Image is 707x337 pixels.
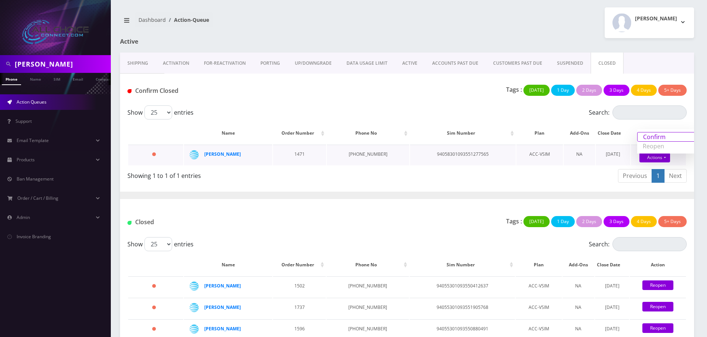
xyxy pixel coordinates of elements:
span: Email Template [17,137,49,144]
th: Plan [516,122,563,144]
div: NA [566,323,591,334]
td: [PHONE_NUMBER] [327,298,409,319]
td: 1471 [273,145,326,165]
td: ACC-VSIM [516,276,562,297]
h2: [PERSON_NAME] [635,16,677,22]
a: [PERSON_NAME] [204,326,241,332]
th: Sim Number: activate to sort column ascending [410,122,516,144]
td: [PHONE_NUMBER] [327,276,409,297]
a: CUSTOMERS PAST DUE [486,53,550,74]
td: [DATE] [595,276,629,297]
th: Order Number: activate to sort column ascending [273,254,326,276]
select: Showentries [144,237,172,251]
button: 4 Days [631,85,657,96]
span: Action Queues [17,99,47,105]
span: Support [16,118,32,124]
th: Close Date: activate to sort column ascending [596,122,630,144]
a: Company [92,73,117,84]
a: Name [26,73,45,84]
td: 1737 [273,298,326,319]
th: Phone No: activate to sort column ascending [327,254,409,276]
td: ACC-VSIM [516,145,563,165]
p: Tags : [506,85,522,94]
a: ACCOUNTS PAST DUE [425,53,486,74]
img: Closed [127,221,132,225]
td: 1502 [273,276,326,297]
button: [DATE] [523,85,550,96]
label: Show entries [127,237,194,251]
a: UP/DOWNGRADE [287,53,339,74]
td: [DATE] [595,298,629,319]
button: 2 Days [576,85,602,96]
a: [PERSON_NAME] [204,151,241,157]
th: Add-Ons [563,254,594,276]
th: Phone No: activate to sort column ascending [327,122,410,144]
td: ACC-VSIM [516,298,562,319]
label: Search: [589,105,687,119]
a: Shipping [120,53,156,74]
h1: Closed [127,219,307,226]
a: SIM [50,73,64,84]
span: Order / Cart / Billing [17,195,58,201]
a: Actions [639,153,670,162]
a: Email [69,73,87,84]
a: Reopen [637,142,696,151]
a: Previous [618,169,652,183]
a: Reopen [642,280,673,290]
input: Search: [612,105,687,119]
p: Tags : [506,217,522,226]
div: Actions [637,129,696,154]
button: 1 Day [551,216,575,227]
label: Show entries [127,105,194,119]
div: NA [566,302,591,313]
th: Action [630,254,686,276]
img: All Choice Connect [22,20,89,44]
strong: [PERSON_NAME] [204,304,241,310]
a: FOR-REActivation [197,53,253,74]
td: [PHONE_NUMBER] [327,145,410,165]
strong: [PERSON_NAME] [204,283,241,289]
button: 3 Days [604,85,629,96]
a: Activation [156,53,197,74]
th: Add-Ons [564,122,595,144]
th: Name [184,122,272,144]
input: Search in Company [15,57,109,71]
th: Name [184,254,272,276]
button: 4 Days [631,216,657,227]
th: Order Number: activate to sort column ascending [273,122,326,144]
button: 1 Day [551,85,575,96]
a: SUSPENDED [550,53,591,74]
select: Showentries [144,105,172,119]
label: Search: [589,237,687,251]
a: 1 [652,169,665,183]
a: DATA USAGE LIMIT [339,53,395,74]
button: 3 Days [604,216,629,227]
td: 94055301093551905768 [410,298,515,319]
button: [DATE] [523,216,550,227]
button: [PERSON_NAME] [605,7,694,38]
a: Reopen [642,302,673,311]
span: Products [17,156,35,163]
a: Confirm [637,132,696,142]
a: CLOSED [591,53,624,74]
div: NA [567,149,592,160]
button: 5+ Days [658,216,687,227]
a: Next [664,169,687,183]
a: ACTIVE [395,53,425,74]
button: 5+ Days [658,85,687,96]
div: NA [566,280,591,291]
h1: Active [120,38,304,45]
th: Plan [516,254,562,276]
h1: Confirm Closed [127,87,307,94]
span: Ban Management [17,176,54,182]
img: Closed [127,89,132,93]
td: 94055301093550412637 [410,276,515,297]
span: Admin [17,214,30,220]
div: Showing 1 to 1 of 1 entries [127,168,402,180]
a: Reopen [642,323,673,333]
th: Sim Number: activate to sort column ascending [410,254,515,276]
li: Action-Queue [166,16,209,24]
button: 2 Days [576,216,602,227]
